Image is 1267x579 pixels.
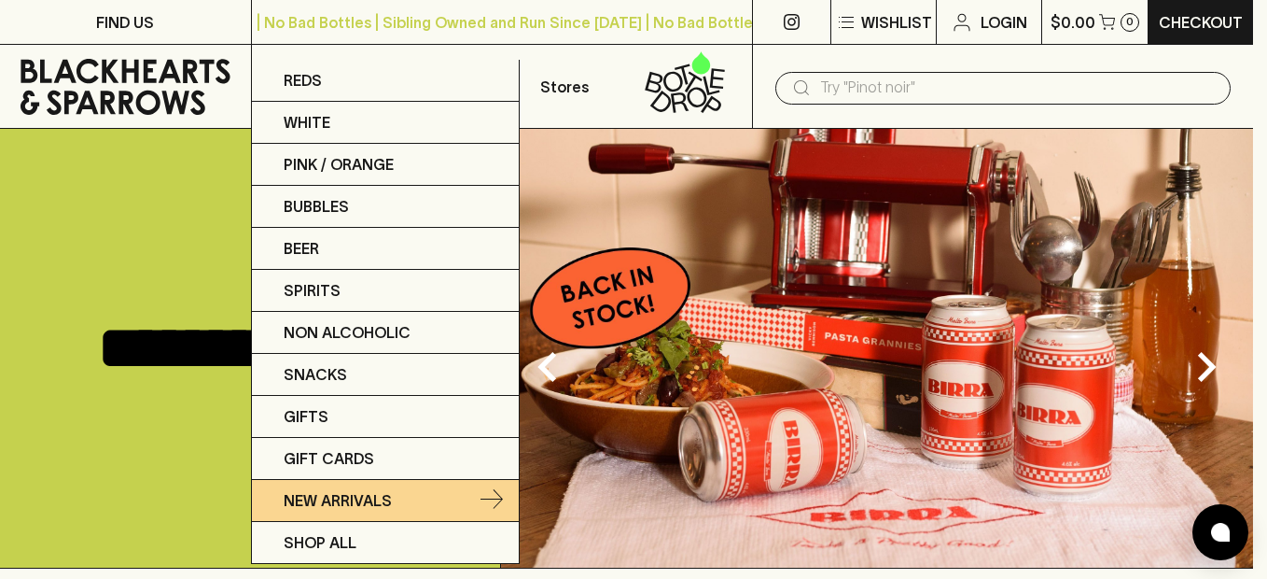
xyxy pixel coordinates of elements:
a: Gift Cards [252,438,519,480]
p: Bubbles [284,195,349,218]
p: Reds [284,69,322,92]
a: Pink / Orange [252,144,519,186]
a: White [252,102,519,144]
p: Non Alcoholic [284,321,411,344]
p: SHOP ALL [284,531,356,554]
p: Gift Cards [284,447,374,470]
a: SHOP ALL [252,522,519,563]
p: New Arrivals [284,489,392,512]
a: Reds [252,60,519,102]
p: Gifts [284,405,328,428]
a: Spirits [252,270,519,312]
a: Gifts [252,396,519,438]
p: Pink / Orange [284,153,394,176]
img: bubble-icon [1211,523,1230,542]
a: New Arrivals [252,480,519,522]
a: Snacks [252,354,519,396]
p: White [284,111,330,134]
p: Spirits [284,279,341,302]
p: Snacks [284,363,347,386]
a: Non Alcoholic [252,312,519,354]
a: Bubbles [252,186,519,228]
p: Beer [284,237,319,260]
a: Beer [252,228,519,270]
